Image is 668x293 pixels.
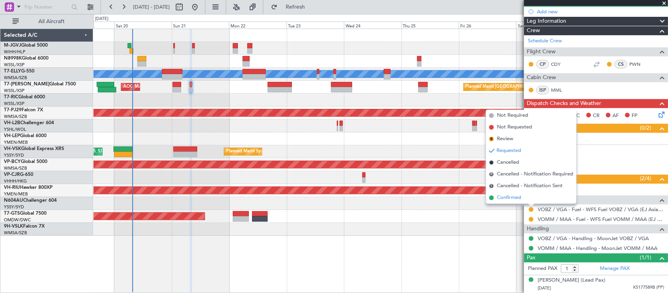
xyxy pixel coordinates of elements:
span: N604AU [4,198,23,203]
span: Cancelled - Notification Required [497,170,573,178]
div: Sat 27 [516,22,574,29]
a: VP-BCYGlobal 5000 [4,159,47,164]
a: WMSA/SZB [4,230,27,236]
a: YSSY/SYD [4,204,24,210]
span: Crew [527,26,540,35]
a: VOMM / MAA - Fuel - WFS Fuel VOMM / MAA (EJ Asia Only) [538,216,664,222]
span: [DATE] - [DATE] [133,4,170,11]
span: Cabin Crew [527,73,556,82]
div: Sun 21 [171,22,229,29]
a: 9H-VSLKFalcon 7X [4,224,45,229]
div: Add new [537,166,664,173]
div: Fri 26 [459,22,516,29]
div: Add new [537,8,664,15]
div: [PERSON_NAME] (Lead Pax) [538,277,605,284]
a: WIHH/HLP [4,49,25,55]
a: MML [551,87,569,94]
span: T7-PJ29 [4,108,22,112]
a: N604AUChallenger 604 [4,198,57,203]
span: Refresh [279,4,312,10]
a: WSSL/XSP [4,88,25,94]
div: Thu 25 [402,22,459,29]
span: 9H-VSLK [4,224,23,229]
a: VOMM / MAA - Handling - MoonJet VOMM / MAA [538,245,657,251]
a: YMEN/MEB [4,191,28,197]
a: YMEN/MEB [4,139,28,145]
span: (1/1) [640,253,651,262]
span: VH-L2B [4,121,20,125]
div: CP [536,60,549,69]
a: Manage PAX [600,265,630,273]
span: Leg Information [527,17,566,26]
a: T7-ELLYG-550 [4,69,34,74]
a: T7-RICGlobal 6000 [4,95,45,99]
span: VH-RIU [4,185,20,190]
div: CS [614,60,627,69]
span: Handling [527,224,549,233]
span: VH-VSK [4,146,21,151]
span: All Aircraft [20,19,83,24]
span: (2/4) [640,174,651,183]
span: Flight Crew [527,47,556,56]
span: T7-[PERSON_NAME] [4,82,49,87]
div: Sat 20 [114,22,172,29]
span: CR [593,112,600,120]
a: WMSA/SZB [4,75,27,81]
div: AOG Maint [GEOGRAPHIC_DATA] (Seletar) [123,81,209,93]
a: Schedule Crew [528,37,562,45]
span: AC [573,112,580,120]
span: Dispatch Checks and Weather [527,99,601,108]
a: OMDW/DWC [4,217,31,223]
a: CDY [551,61,569,68]
a: VH-VSKGlobal Express XRS [4,146,64,151]
span: VH-LEP [4,134,20,138]
a: VOBZ / VGA - Handling - MoonJet VOBZ / VGA [538,235,649,242]
span: K5177589B (PP) [633,284,664,291]
span: Not Required [497,112,528,119]
div: Planned Maint Sydney ([PERSON_NAME] Intl) [226,146,317,157]
a: T7-PJ29Falcon 7X [4,108,43,112]
a: VHHH/HKG [4,178,27,184]
span: [DATE] [538,285,551,291]
a: N8998KGlobal 6000 [4,56,49,61]
span: Pax [527,253,535,262]
div: [DATE] [95,16,108,22]
span: Cancelled - Notification Sent [497,182,563,190]
a: WMSA/SZB [4,165,27,171]
span: VP-CJR [4,172,20,177]
span: Review [497,135,513,143]
a: VOBZ / VGA - Fuel - WFS Fuel VOBZ / VGA (EJ Asia Only) [538,206,664,213]
a: T7-[PERSON_NAME]Global 7500 [4,82,76,87]
a: VP-CJRG-650 [4,172,33,177]
span: S [489,184,494,188]
a: VH-RIUHawker 800XP [4,185,52,190]
span: FP [632,112,637,120]
span: (0/2) [640,124,651,132]
div: Planned Maint [GEOGRAPHIC_DATA] (Seletar) [466,81,558,93]
span: Confirmed [497,194,521,202]
a: YSSY/SYD [4,152,24,158]
span: AF [612,112,619,120]
span: R [489,137,494,141]
a: VH-L2BChallenger 604 [4,121,54,125]
a: WMSA/SZB [4,114,27,119]
span: T7-GTS [4,211,20,216]
div: Wed 24 [344,22,402,29]
a: M-JGVJGlobal 5000 [4,43,48,48]
button: Refresh [267,1,314,13]
a: WSSL/XSP [4,62,25,68]
input: Trip Number [24,1,69,13]
span: T7-ELLY [4,69,21,74]
span: Not Requested [497,123,532,131]
a: PWN [629,61,647,68]
a: WSSL/XSP [4,101,25,107]
span: N8998K [4,56,22,61]
div: ISP [536,86,549,94]
span: R [489,172,494,177]
label: Planned PAX [528,265,557,273]
span: T7-RIC [4,95,18,99]
a: YSHL/WOL [4,127,26,132]
div: Tue 23 [286,22,344,29]
a: VH-LEPGlobal 6000 [4,134,47,138]
span: M-JGVJ [4,43,21,48]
